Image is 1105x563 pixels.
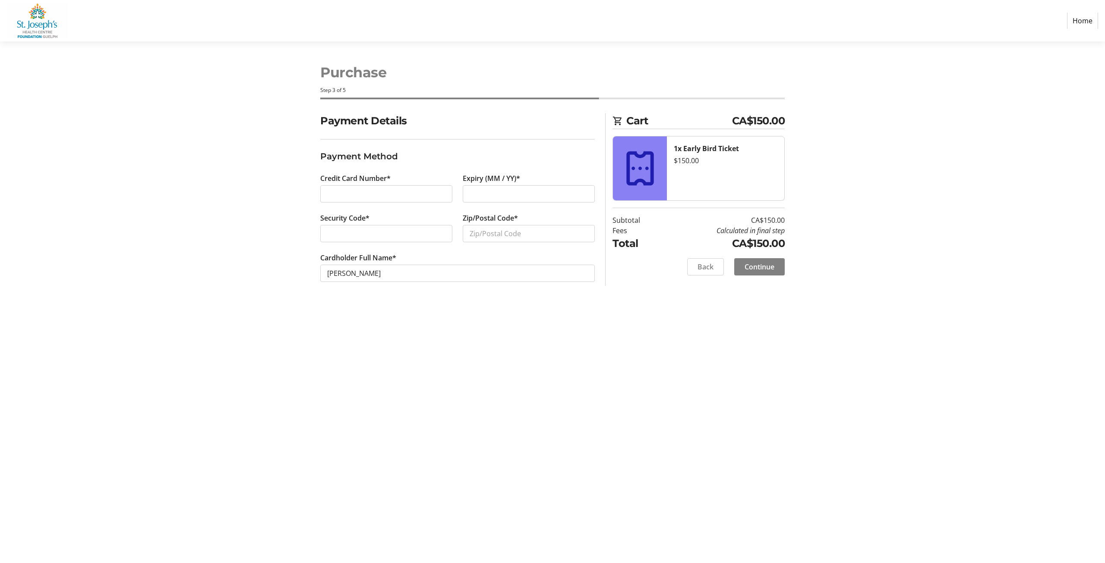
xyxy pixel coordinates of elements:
span: Back [698,262,714,272]
td: Subtotal [612,215,662,225]
input: Card Holder Name [320,265,595,282]
td: Fees [612,225,662,236]
div: Step 3 of 5 [320,86,785,94]
span: CA$150.00 [732,113,785,129]
td: CA$150.00 [662,236,785,251]
div: $150.00 [674,155,777,166]
span: Continue [745,262,774,272]
iframe: Secure CVC input frame [327,228,445,239]
iframe: Secure expiration date input frame [470,189,588,199]
h3: Payment Method [320,150,595,163]
label: Expiry (MM / YY)* [463,173,520,183]
h2: Payment Details [320,113,595,129]
label: Security Code* [320,213,369,223]
label: Cardholder Full Name* [320,253,396,263]
strong: 1x Early Bird Ticket [674,144,739,153]
button: Continue [734,258,785,275]
span: Cart [626,113,732,129]
h1: Purchase [320,62,785,83]
td: CA$150.00 [662,215,785,225]
input: Zip/Postal Code [463,225,595,242]
label: Zip/Postal Code* [463,213,518,223]
label: Credit Card Number* [320,173,391,183]
a: Home [1067,13,1098,29]
iframe: Secure card number input frame [327,189,445,199]
button: Back [687,258,724,275]
td: Total [612,236,662,251]
img: St. Joseph's Health Centre Foundation Guelph's Logo [7,3,68,38]
td: Calculated in final step [662,225,785,236]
